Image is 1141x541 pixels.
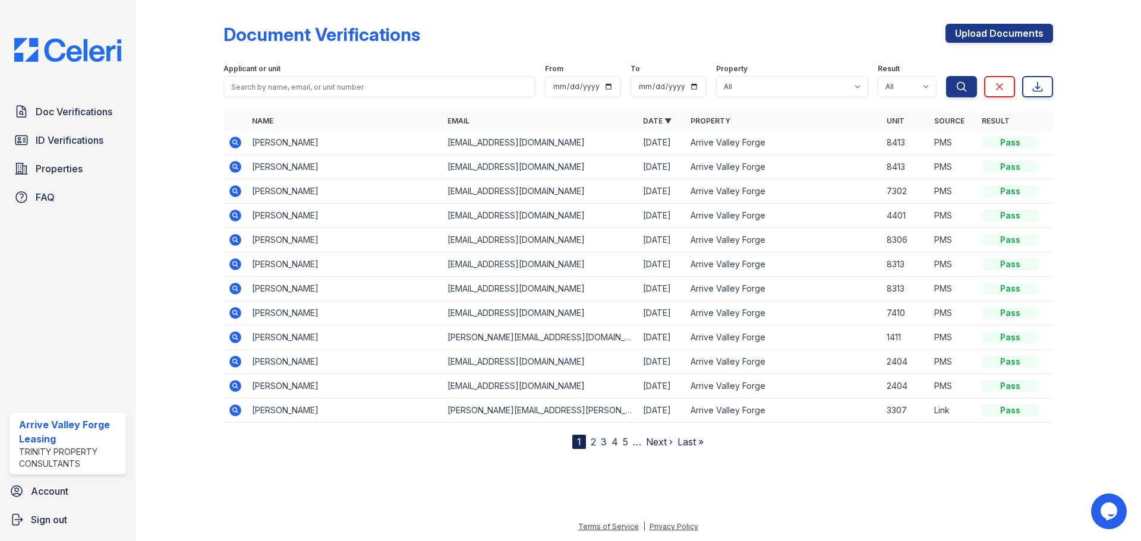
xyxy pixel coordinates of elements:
[443,374,638,398] td: [EMAIL_ADDRESS][DOMAIN_NAME]
[882,374,929,398] td: 2404
[572,435,586,449] div: 1
[443,252,638,277] td: [EMAIL_ADDRESS][DOMAIN_NAME]
[677,436,704,448] a: Last »
[982,258,1039,270] div: Pass
[623,436,628,448] a: 5
[578,522,639,531] a: Terms of Service
[982,331,1039,343] div: Pass
[443,277,638,301] td: [EMAIL_ADDRESS][DOMAIN_NAME]
[982,137,1039,148] div: Pass
[686,325,881,350] td: Arrive Valley Forge
[443,179,638,204] td: [EMAIL_ADDRESS][DOMAIN_NAME]
[612,436,618,448] a: 4
[601,436,607,448] a: 3
[982,356,1039,368] div: Pass
[10,157,126,181] a: Properties
[882,204,929,228] td: 4401
[982,283,1039,295] div: Pass
[247,277,443,301] td: [PERSON_NAME]
[247,301,443,325] td: [PERSON_NAME]
[223,76,535,97] input: Search by name, email, or unit number
[982,185,1039,197] div: Pass
[882,301,929,325] td: 7410
[247,228,443,252] td: [PERSON_NAME]
[638,155,686,179] td: [DATE]
[882,398,929,423] td: 3307
[247,398,443,423] td: [PERSON_NAME]
[691,116,730,125] a: Property
[686,131,881,155] td: Arrive Valley Forge
[247,252,443,277] td: [PERSON_NAME]
[945,24,1053,43] a: Upload Documents
[247,131,443,155] td: [PERSON_NAME]
[878,64,900,74] label: Result
[982,234,1039,246] div: Pass
[643,522,645,531] div: |
[929,350,977,374] td: PMS
[638,350,686,374] td: [DATE]
[19,417,121,446] div: Arrive Valley Forge Leasing
[10,185,126,209] a: FAQ
[252,116,273,125] a: Name
[36,162,83,176] span: Properties
[686,277,881,301] td: Arrive Valley Forge
[443,325,638,350] td: [PERSON_NAME][EMAIL_ADDRESS][DOMAIN_NAME]
[882,179,929,204] td: 7302
[982,307,1039,319] div: Pass
[686,228,881,252] td: Arrive Valley Forge
[929,325,977,350] td: PMS
[686,301,881,325] td: Arrive Valley Forge
[929,204,977,228] td: PMS
[929,398,977,423] td: Link
[929,374,977,398] td: PMS
[247,204,443,228] td: [PERSON_NAME]
[5,508,131,531] a: Sign out
[247,179,443,204] td: [PERSON_NAME]
[5,38,131,62] img: CE_Logo_Blue-a8612792a0a2168367f1c8372b55b34899dd931a85d93a1a3d3e32e68fde9ad4.png
[247,155,443,179] td: [PERSON_NAME]
[447,116,469,125] a: Email
[591,436,596,448] a: 2
[443,131,638,155] td: [EMAIL_ADDRESS][DOMAIN_NAME]
[882,155,929,179] td: 8413
[638,204,686,228] td: [DATE]
[929,252,977,277] td: PMS
[631,64,640,74] label: To
[247,325,443,350] td: [PERSON_NAME]
[929,155,977,179] td: PMS
[643,116,672,125] a: Date ▼
[31,512,67,527] span: Sign out
[247,374,443,398] td: [PERSON_NAME]
[929,131,977,155] td: PMS
[638,301,686,325] td: [DATE]
[638,374,686,398] td: [DATE]
[247,350,443,374] td: [PERSON_NAME]
[5,479,131,503] a: Account
[633,435,641,449] span: …
[686,204,881,228] td: Arrive Valley Forge
[686,155,881,179] td: Arrive Valley Forge
[982,116,1010,125] a: Result
[929,179,977,204] td: PMS
[223,24,420,45] div: Document Verifications
[929,277,977,301] td: PMS
[10,100,126,124] a: Doc Verifications
[638,252,686,277] td: [DATE]
[882,325,929,350] td: 1411
[646,436,673,448] a: Next ›
[31,484,68,498] span: Account
[882,131,929,155] td: 8413
[638,325,686,350] td: [DATE]
[982,380,1039,392] div: Pass
[929,301,977,325] td: PMS
[650,522,698,531] a: Privacy Policy
[882,350,929,374] td: 2404
[223,64,280,74] label: Applicant or unit
[638,277,686,301] td: [DATE]
[686,252,881,277] td: Arrive Valley Forge
[982,404,1039,416] div: Pass
[716,64,748,74] label: Property
[638,179,686,204] td: [DATE]
[638,228,686,252] td: [DATE]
